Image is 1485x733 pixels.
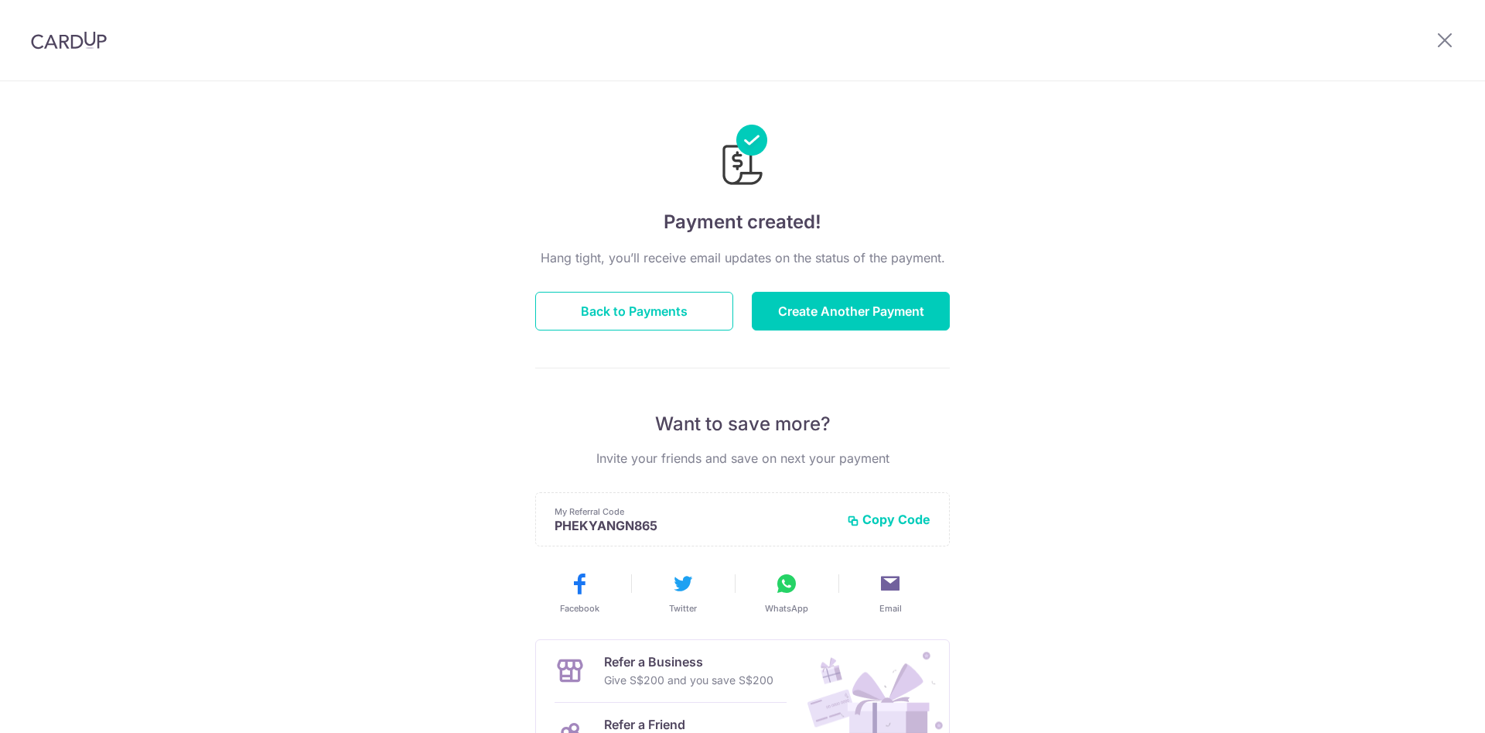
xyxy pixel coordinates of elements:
[604,653,773,671] p: Refer a Business
[560,602,599,615] span: Facebook
[535,412,950,437] p: Want to save more?
[741,571,832,615] button: WhatsApp
[535,208,950,236] h4: Payment created!
[718,125,767,190] img: Payments
[637,571,729,615] button: Twitter
[765,602,808,615] span: WhatsApp
[669,602,697,615] span: Twitter
[31,31,107,50] img: CardUp
[604,671,773,690] p: Give S$200 and you save S$200
[879,602,902,615] span: Email
[752,292,950,331] button: Create Another Payment
[555,505,835,518] p: My Referral Code
[847,512,930,527] button: Copy Code
[534,571,625,615] button: Facebook
[555,518,835,533] p: PHEKYANGN865
[535,449,950,468] p: Invite your friends and save on next your payment
[845,571,936,615] button: Email
[535,248,950,267] p: Hang tight, you’ll receive email updates on the status of the payment.
[535,292,733,331] button: Back to Payments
